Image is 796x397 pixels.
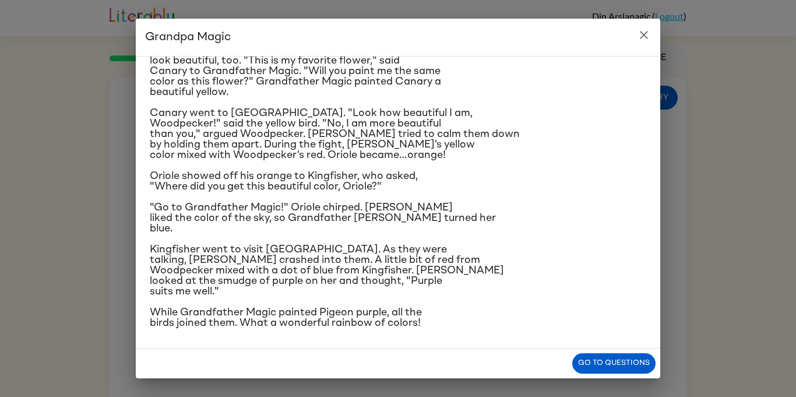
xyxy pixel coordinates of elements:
[150,171,418,192] span: Oriole showed off his orange to Kingfisher, who asked, "Where did you get this beautiful color, O...
[150,307,422,328] span: While Grandfather Magic painted Pigeon purple, all the birds joined them. What a wonderful rainbo...
[136,19,660,56] h2: Grandpa Magic
[150,108,520,160] span: Canary went to [GEOGRAPHIC_DATA]. "Look how beautiful I am, Woodpecker!" said the yellow bird. "N...
[150,45,441,97] span: Canary admired Woodpecker’s new color. She wanted to look beautiful, too. "This is my favorite fl...
[150,244,504,297] span: Kingfisher went to visit [GEOGRAPHIC_DATA]. As they were talking, [PERSON_NAME] crashed into them...
[572,353,656,374] button: Go to questions
[150,202,496,234] span: "Go to Grandfather Magic!" Oriole chirped. [PERSON_NAME] liked the color of the sky, so Grandfath...
[632,23,656,47] button: close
